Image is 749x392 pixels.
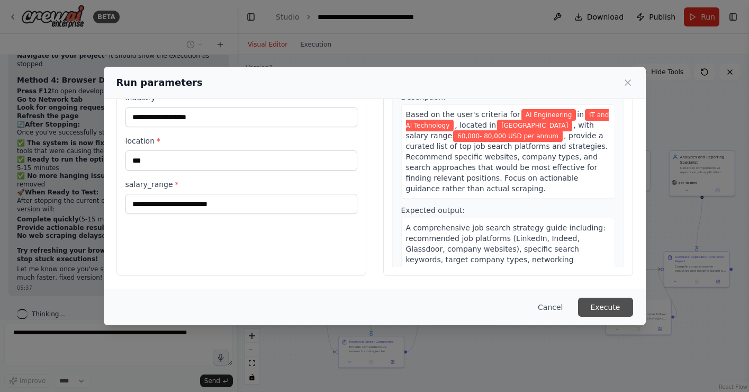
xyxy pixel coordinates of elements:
span: , provide a curated list of top job search platforms and strategies. Recommend specific websites,... [406,131,608,193]
span: Based on the user's criteria for [406,110,520,119]
button: Execute [578,298,633,317]
span: Expected output: [401,206,465,215]
label: salary_range [125,179,357,190]
span: in [577,110,584,119]
span: A comprehensive job search strategy guide including: recommended job platforms (LinkedIn, Indeed,... [406,224,606,296]
span: Variable: location [497,120,572,131]
span: Variable: industry [406,109,609,131]
label: location [125,136,357,146]
span: , with salary range [406,121,594,140]
span: Variable: salary_range [453,130,563,142]
span: Description: [401,93,446,101]
button: Cancel [529,298,571,317]
span: Variable: job_title [521,109,576,121]
h2: Run parameters [116,75,203,90]
span: , located in [455,121,496,129]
